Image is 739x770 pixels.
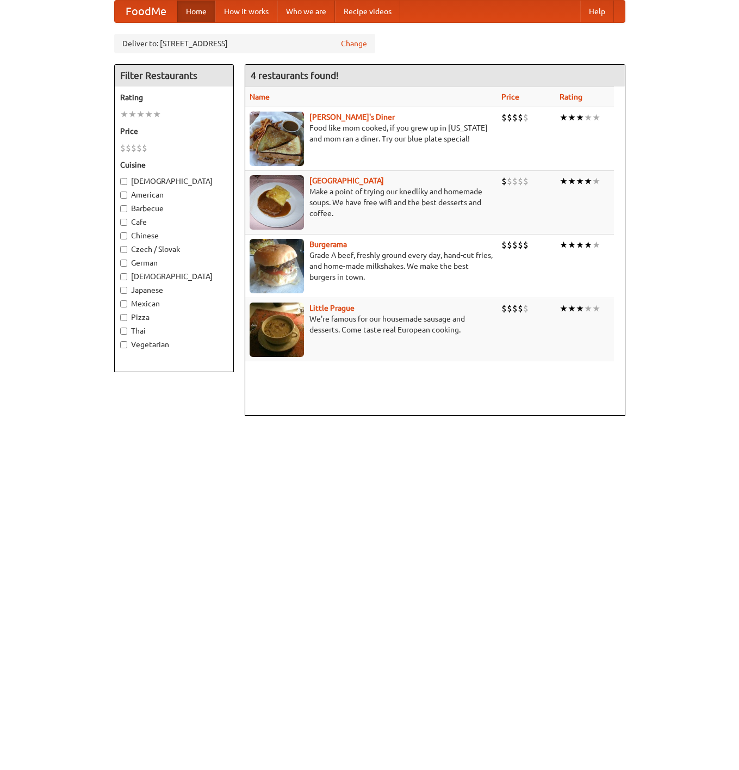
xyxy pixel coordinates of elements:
[120,205,127,212] input: Barbecue
[120,246,127,253] input: Czech / Slovak
[120,232,127,239] input: Chinese
[120,230,228,241] label: Chinese
[592,175,600,187] li: ★
[120,260,127,267] input: German
[523,303,529,315] li: $
[120,219,127,226] input: Cafe
[501,112,507,124] li: $
[120,341,127,348] input: Vegetarian
[251,70,339,81] ng-pluralize: 4 restaurants found!
[523,239,529,251] li: $
[584,112,592,124] li: ★
[250,303,304,357] img: littleprague.jpg
[512,239,518,251] li: $
[512,175,518,187] li: $
[153,108,161,120] li: ★
[131,142,136,154] li: $
[584,175,592,187] li: ★
[568,303,576,315] li: ★
[120,287,127,294] input: Japanese
[592,239,600,251] li: ★
[120,257,228,268] label: German
[115,1,177,22] a: FoodMe
[120,271,228,282] label: [DEMOGRAPHIC_DATA]
[120,126,228,137] h5: Price
[592,303,600,315] li: ★
[120,192,127,199] input: American
[120,298,228,309] label: Mexican
[507,239,512,251] li: $
[501,93,519,101] a: Price
[250,122,493,144] p: Food like mom cooked, if you grew up in [US_STATE] and mom ran a diner. Try our blue plate special!
[250,112,304,166] img: sallys.jpg
[512,303,518,315] li: $
[568,175,576,187] li: ★
[120,300,127,307] input: Mexican
[177,1,215,22] a: Home
[568,239,576,251] li: ★
[523,175,529,187] li: $
[250,250,493,282] p: Grade A beef, freshly ground every day, hand-cut fries, and home-made milkshakes. We make the bes...
[120,339,228,350] label: Vegetarian
[576,303,584,315] li: ★
[512,112,518,124] li: $
[215,1,277,22] a: How it works
[120,312,228,323] label: Pizza
[592,112,600,124] li: ★
[309,113,395,121] a: [PERSON_NAME]'s Diner
[120,244,228,255] label: Czech / Slovak
[120,273,127,280] input: [DEMOGRAPHIC_DATA]
[584,239,592,251] li: ★
[568,112,576,124] li: ★
[335,1,400,22] a: Recipe videos
[120,108,128,120] li: ★
[250,313,493,335] p: We're famous for our housemade sausage and desserts. Come taste real European cooking.
[145,108,153,120] li: ★
[120,189,228,200] label: American
[560,93,582,101] a: Rating
[518,175,523,187] li: $
[560,175,568,187] li: ★
[120,92,228,103] h5: Rating
[128,108,136,120] li: ★
[277,1,335,22] a: Who we are
[580,1,614,22] a: Help
[560,112,568,124] li: ★
[309,304,355,312] a: Little Prague
[518,303,523,315] li: $
[309,240,347,249] b: Burgerama
[523,112,529,124] li: $
[136,142,142,154] li: $
[120,178,127,185] input: [DEMOGRAPHIC_DATA]
[120,142,126,154] li: $
[501,239,507,251] li: $
[250,175,304,230] img: czechpoint.jpg
[507,112,512,124] li: $
[120,314,127,321] input: Pizza
[518,112,523,124] li: $
[584,303,592,315] li: ★
[560,239,568,251] li: ★
[560,303,568,315] li: ★
[142,142,147,154] li: $
[120,159,228,170] h5: Cuisine
[250,239,304,293] img: burgerama.jpg
[126,142,131,154] li: $
[576,175,584,187] li: ★
[518,239,523,251] li: $
[115,65,233,87] h4: Filter Restaurants
[120,328,127,335] input: Thai
[120,285,228,295] label: Japanese
[576,239,584,251] li: ★
[501,175,507,187] li: $
[120,203,228,214] label: Barbecue
[309,176,384,185] a: [GEOGRAPHIC_DATA]
[501,303,507,315] li: $
[341,38,367,49] a: Change
[250,93,270,101] a: Name
[120,217,228,227] label: Cafe
[576,112,584,124] li: ★
[507,303,512,315] li: $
